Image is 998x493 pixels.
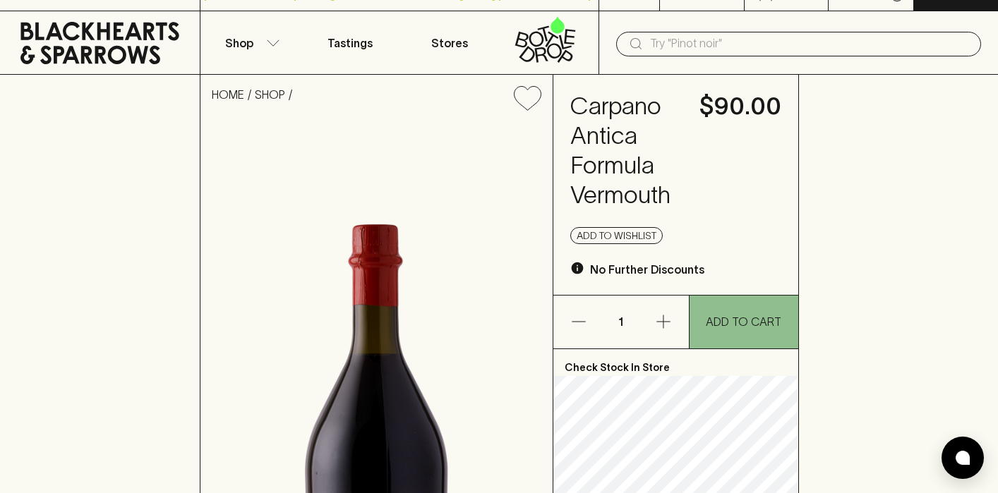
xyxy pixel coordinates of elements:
input: Try "Pinot noir" [650,32,970,55]
p: Tastings [327,35,373,51]
a: Tastings [300,11,399,74]
h4: $90.00 [699,92,781,121]
a: Stores [399,11,499,74]
button: Shop [200,11,300,74]
button: Add to wishlist [570,227,663,244]
p: Shop [225,35,253,51]
button: Add to wishlist [508,80,547,116]
h4: Carpano Antica Formula Vermouth [570,92,683,210]
button: ADD TO CART [690,296,798,348]
p: Stores [431,35,468,51]
img: bubble-icon [956,451,970,465]
p: Check Stock In Store [553,349,798,376]
p: No Further Discounts [590,261,704,278]
a: HOME [212,88,244,101]
p: 1 [604,296,638,348]
p: ADD TO CART [706,313,781,330]
a: SHOP [255,88,285,101]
